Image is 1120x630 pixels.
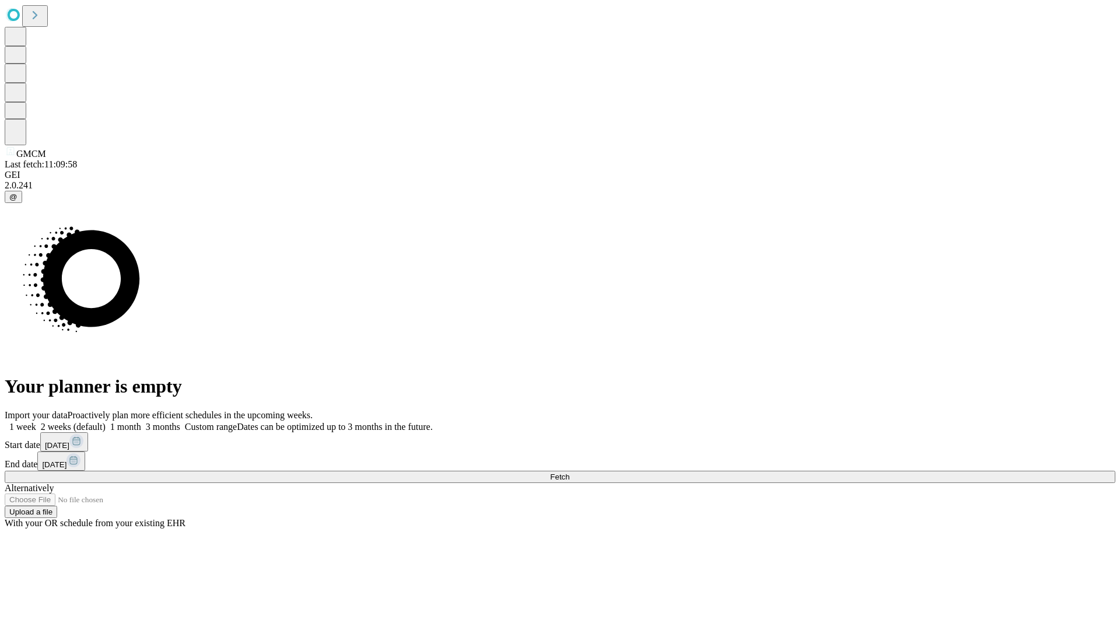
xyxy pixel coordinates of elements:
[5,471,1115,483] button: Fetch
[5,452,1115,471] div: End date
[5,432,1115,452] div: Start date
[5,376,1115,397] h1: Your planner is empty
[5,518,185,528] span: With your OR schedule from your existing EHR
[5,180,1115,191] div: 2.0.241
[146,422,180,432] span: 3 months
[110,422,141,432] span: 1 month
[5,159,77,169] span: Last fetch: 11:09:58
[5,191,22,203] button: @
[37,452,85,471] button: [DATE]
[42,460,66,469] span: [DATE]
[5,483,54,493] span: Alternatively
[9,192,17,201] span: @
[5,170,1115,180] div: GEI
[550,473,569,481] span: Fetch
[5,506,57,518] button: Upload a file
[16,149,46,159] span: GMCM
[41,422,106,432] span: 2 weeks (default)
[9,422,36,432] span: 1 week
[237,422,432,432] span: Dates can be optimized up to 3 months in the future.
[40,432,88,452] button: [DATE]
[45,441,69,450] span: [DATE]
[68,410,313,420] span: Proactively plan more efficient schedules in the upcoming weeks.
[5,410,68,420] span: Import your data
[185,422,237,432] span: Custom range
